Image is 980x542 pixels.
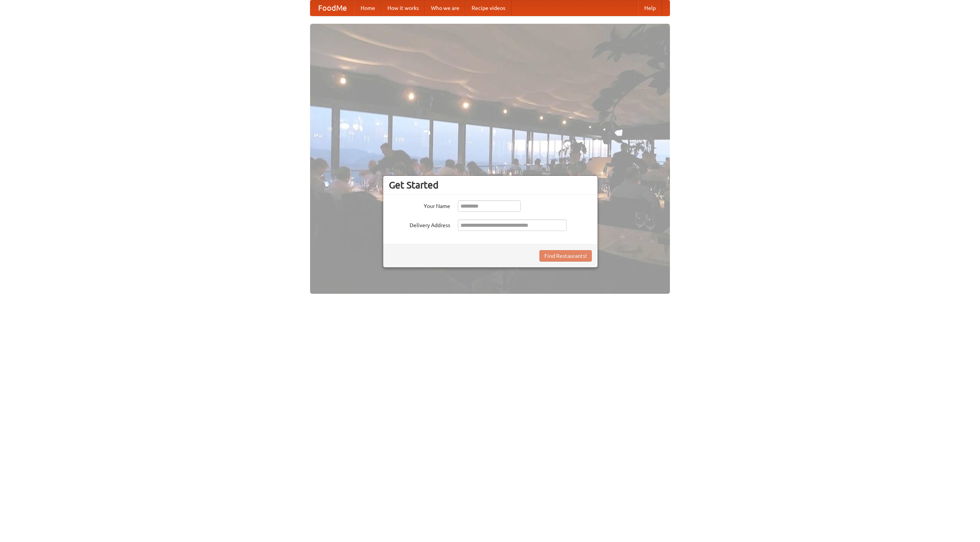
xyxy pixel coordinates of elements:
a: Home [354,0,381,16]
a: Help [638,0,662,16]
a: Recipe videos [465,0,511,16]
a: FoodMe [310,0,354,16]
a: How it works [381,0,425,16]
button: Find Restaurants! [539,250,592,262]
a: Who we are [425,0,465,16]
label: Your Name [389,200,450,210]
label: Delivery Address [389,219,450,229]
h3: Get Started [389,179,592,191]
